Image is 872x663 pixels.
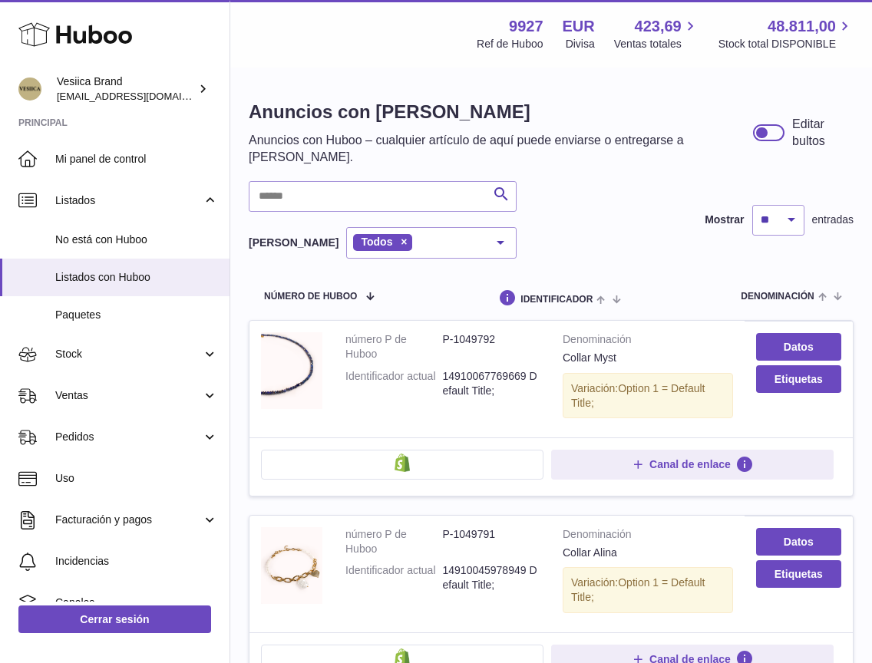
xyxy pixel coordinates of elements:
[443,527,540,556] dd: P-1049791
[55,270,218,285] span: Listados con Huboo
[756,528,841,556] a: Datos
[345,332,443,361] dt: número P de Huboo
[18,605,211,633] a: Cerrar sesión
[551,450,834,479] button: Canal de enlace
[705,213,744,227] label: Mostrar
[563,546,733,560] div: Collar Alina
[55,388,202,403] span: Ventas
[756,365,841,393] button: Etiquetas
[55,595,218,610] span: Canales
[261,332,322,409] img: Collar Myst
[55,193,202,208] span: Listados
[345,369,443,398] dt: Identificador actual
[741,292,814,302] span: denominación
[249,236,339,250] label: [PERSON_NAME]
[55,152,218,167] span: Mi panel de control
[635,16,682,37] span: 423,69
[57,74,195,104] div: Vesiica Brand
[520,295,593,305] span: identificador
[768,16,836,37] span: 48.811,00
[792,116,854,149] div: Editar bultos
[395,454,411,472] img: shopify-small.png
[55,233,218,247] span: No está con Huboo
[261,527,322,604] img: Collar Alina
[361,236,392,248] span: Todos
[345,563,443,592] dt: Identificador actual
[264,292,357,302] span: número de Huboo
[756,333,841,361] a: Datos
[55,430,202,444] span: Pedidos
[614,16,699,51] a: 423,69 Ventas totales
[718,16,854,51] a: 48.811,00 Stock total DISPONIBLE
[571,576,705,603] span: Option 1 = Default Title;
[345,527,443,556] dt: número P de Huboo
[563,373,733,419] div: Variación:
[443,369,540,398] dd: 14910067769669 Default Title;
[55,471,218,486] span: Uso
[249,132,742,165] p: Anuncios con Huboo – cualquier artículo de aquí puede enviarse o entregarse a [PERSON_NAME].
[18,78,41,101] img: logistic@vesiica.com
[571,382,705,409] span: Option 1 = Default Title;
[443,332,540,361] dd: P-1049792
[563,332,733,351] strong: Denominación
[509,16,543,37] strong: 9927
[614,37,699,51] span: Ventas totales
[718,37,854,51] span: Stock total DISPONIBLE
[563,351,733,365] div: Collar Myst
[55,308,218,322] span: Paquetes
[57,90,226,102] span: [EMAIL_ADDRESS][DOMAIN_NAME]
[443,563,540,592] dd: 14910045978949 Default Title;
[477,37,543,51] div: Ref de Huboo
[566,37,595,51] div: Divisa
[563,567,733,613] div: Variación:
[756,560,841,588] button: Etiquetas
[249,100,742,124] h1: Anuncios con [PERSON_NAME]
[563,527,733,546] strong: Denominación
[55,513,202,527] span: Facturación y pagos
[812,213,854,227] span: entradas
[563,16,595,37] strong: EUR
[55,347,202,361] span: Stock
[649,457,731,471] span: Canal de enlace
[55,554,218,569] span: Incidencias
